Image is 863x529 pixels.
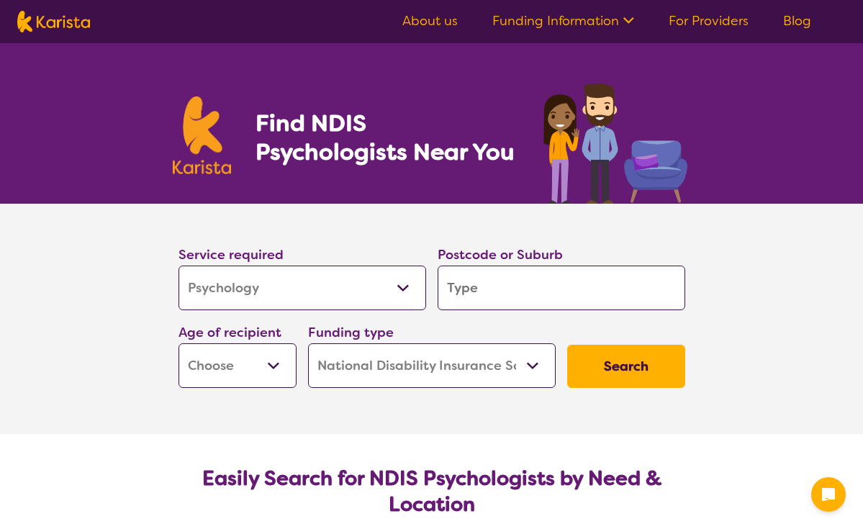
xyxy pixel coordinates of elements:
button: Search [567,345,685,388]
input: Type [438,266,685,310]
a: For Providers [669,12,749,30]
label: Age of recipient [179,324,281,341]
h2: Easily Search for NDIS Psychologists by Need & Location [190,466,674,517]
a: Funding Information [492,12,634,30]
img: Karista logo [17,11,90,32]
h1: Find NDIS Psychologists Near You [256,109,522,166]
label: Service required [179,246,284,263]
img: psychology [538,78,691,204]
img: Karista logo [173,96,232,174]
label: Postcode or Suburb [438,246,563,263]
a: About us [402,12,458,30]
a: Blog [783,12,811,30]
label: Funding type [308,324,394,341]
